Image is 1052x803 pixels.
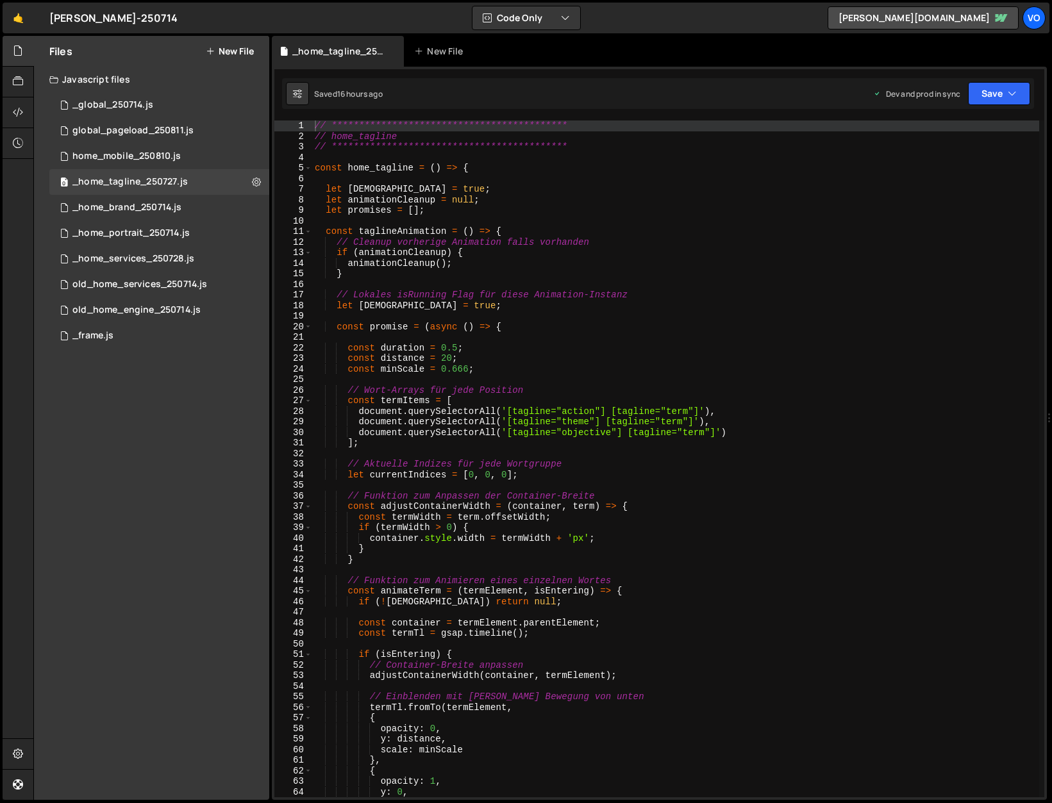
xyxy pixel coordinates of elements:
[274,449,312,459] div: 32
[274,438,312,449] div: 31
[274,353,312,364] div: 23
[274,618,312,629] div: 48
[274,142,312,153] div: 3
[828,6,1019,29] a: [PERSON_NAME][DOMAIN_NAME]
[274,649,312,660] div: 51
[274,554,312,565] div: 42
[274,533,312,544] div: 40
[274,776,312,787] div: 63
[274,364,312,375] div: 24
[274,184,312,195] div: 7
[49,220,269,246] div: 16046/42992.js
[274,691,312,702] div: 55
[274,724,312,734] div: 58
[72,176,188,188] div: _home_tagline_250727.js
[34,67,269,92] div: Javascript files
[72,304,201,316] div: old_home_engine_250714.js
[72,151,181,162] div: home_mobile_250810.js
[274,628,312,639] div: 49
[873,88,960,99] div: Dev and prod in sync
[274,639,312,650] div: 50
[72,202,181,213] div: _home_brand_250714.js
[49,10,178,26] div: [PERSON_NAME]-250714
[274,745,312,756] div: 60
[274,216,312,227] div: 10
[72,125,194,137] div: global_pageload_250811.js
[72,253,194,265] div: _home_services_250728.js
[274,174,312,185] div: 6
[314,88,383,99] div: Saved
[3,3,34,33] a: 🤙
[414,45,468,58] div: New File
[274,459,312,470] div: 33
[274,247,312,258] div: 13
[60,178,68,188] span: 0
[274,491,312,502] div: 36
[274,470,312,481] div: 34
[49,92,269,118] div: 16046/42989.js
[274,702,312,713] div: 56
[49,44,72,58] h2: Files
[274,755,312,766] div: 61
[274,670,312,681] div: 53
[274,427,312,438] div: 30
[274,660,312,671] div: 52
[49,195,269,220] div: 16046/42990.js
[292,45,388,58] div: _home_tagline_250727.js
[274,713,312,724] div: 57
[274,734,312,745] div: 59
[274,597,312,608] div: 46
[274,501,312,512] div: 37
[274,269,312,279] div: 15
[72,228,190,239] div: _home_portrait_250714.js
[274,766,312,777] div: 62
[274,522,312,533] div: 39
[49,246,269,272] div: 16046/43842.js
[49,118,269,144] div: 16046/44643.js
[274,343,312,354] div: 22
[274,301,312,311] div: 18
[274,195,312,206] div: 8
[274,163,312,174] div: 5
[206,46,254,56] button: New File
[968,82,1030,105] button: Save
[274,131,312,142] div: 2
[274,565,312,575] div: 43
[274,205,312,216] div: 9
[1023,6,1046,29] a: vo
[472,6,580,29] button: Code Only
[274,480,312,491] div: 35
[274,543,312,554] div: 41
[72,330,113,342] div: _frame.js
[274,311,312,322] div: 19
[49,323,269,349] div: 16046/42994.js
[274,258,312,269] div: 14
[274,237,312,248] div: 12
[274,417,312,427] div: 29
[274,322,312,333] div: 20
[274,586,312,597] div: 45
[49,169,269,195] div: 16046/43815.js
[274,279,312,290] div: 16
[274,787,312,798] div: 64
[337,88,383,99] div: 16 hours ago
[274,290,312,301] div: 17
[49,297,269,323] div: 16046/42991.js
[274,332,312,343] div: 21
[274,512,312,523] div: 38
[274,681,312,692] div: 54
[274,575,312,586] div: 44
[274,395,312,406] div: 27
[49,272,269,297] div: 16046/42993.js
[72,99,153,111] div: _global_250714.js
[274,120,312,131] div: 1
[274,406,312,417] div: 28
[274,226,312,237] div: 11
[274,374,312,385] div: 25
[49,144,269,169] div: 16046/44621.js
[274,385,312,396] div: 26
[274,607,312,618] div: 47
[72,279,207,290] div: old_home_services_250714.js
[274,153,312,163] div: 4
